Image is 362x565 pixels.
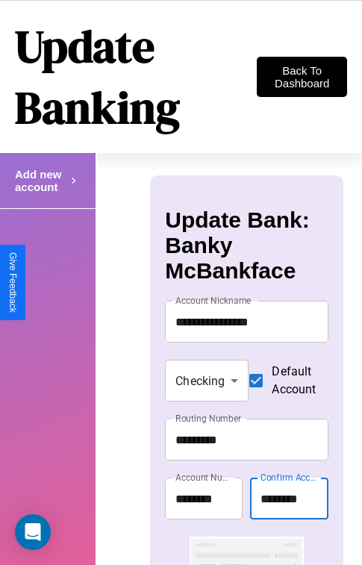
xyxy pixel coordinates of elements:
label: Confirm Account Number [260,471,320,484]
label: Account Number [175,471,235,484]
label: Account Nickname [175,294,252,307]
button: Back To Dashboard [257,57,347,97]
div: Checking [165,360,249,402]
div: Give Feedback [7,252,18,313]
h3: Update Bank: Banky McBankface [165,207,328,284]
h4: Add new account [15,168,67,193]
label: Routing Number [175,412,241,425]
div: Open Intercom Messenger [15,514,51,550]
h1: Update Banking [15,16,257,138]
span: Default Account [272,363,316,399]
